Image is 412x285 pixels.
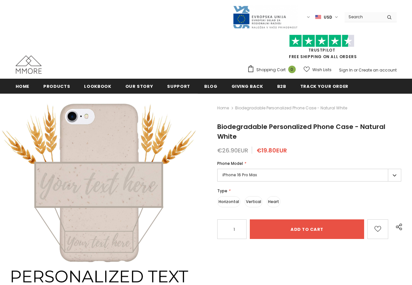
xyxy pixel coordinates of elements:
a: Track your order [300,79,348,93]
label: Vertical [245,196,263,207]
span: Products [43,83,70,89]
span: Biodegradable Personalized Phone Case - Natural White [217,122,385,141]
span: Shopping Cart [256,67,286,73]
a: B2B [277,79,286,93]
a: Giving back [232,79,263,93]
img: MMORE Cases [16,55,42,74]
span: €19.80EUR [257,146,287,154]
span: €26.90EUR [217,146,248,154]
span: Our Story [125,83,153,89]
a: Home [16,79,30,93]
a: Lookbook [84,79,111,93]
span: or [354,67,358,73]
span: Track your order [300,83,348,89]
label: Horizontal [217,196,240,207]
span: Home [16,83,30,89]
span: Blog [204,83,218,89]
label: Heart [267,196,280,207]
span: FREE SHIPPING ON ALL ORDERS [247,38,397,59]
a: support [167,79,190,93]
a: Home [217,104,229,112]
a: Blog [204,79,218,93]
img: Trust Pilot Stars [289,35,354,47]
img: USD [315,14,321,20]
a: Sign In [339,67,353,73]
span: Biodegradable Personalized Phone Case - Natural White [235,104,347,112]
span: Giving back [232,83,263,89]
a: Javni Razpis [233,14,298,20]
a: Shopping Cart 0 [247,65,299,75]
input: Search Site [345,12,382,22]
span: B2B [277,83,286,89]
span: support [167,83,190,89]
label: iPhone 16 Pro Max [217,169,401,182]
span: Lookbook [84,83,111,89]
a: Products [43,79,70,93]
a: Create an account [359,67,397,73]
span: USD [324,14,332,21]
span: Phone Model [217,161,243,166]
img: Javni Razpis [233,5,298,29]
input: Add to cart [250,219,364,239]
span: 0 [288,66,296,73]
span: Wish Lists [312,67,332,73]
a: Our Story [125,79,153,93]
span: Type [217,188,227,194]
a: Trustpilot [308,47,335,53]
a: Wish Lists [304,64,332,75]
